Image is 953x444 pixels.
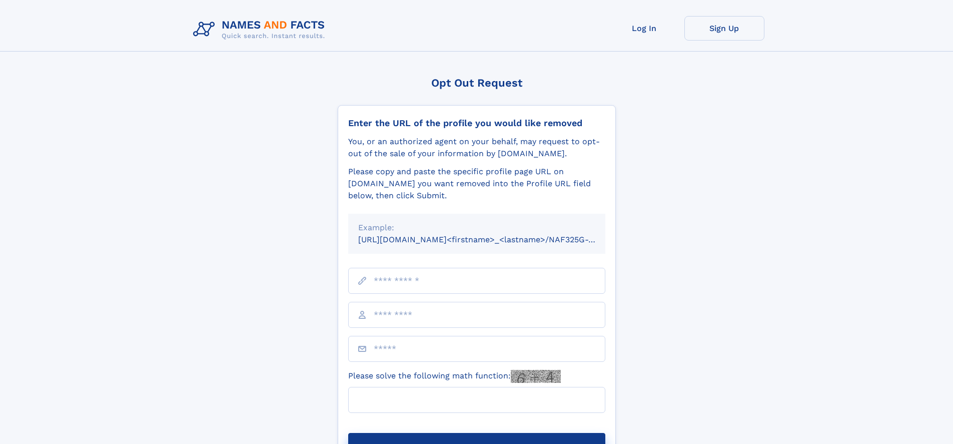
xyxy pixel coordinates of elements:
[348,136,605,160] div: You, or an authorized agent on your behalf, may request to opt-out of the sale of your informatio...
[189,16,333,43] img: Logo Names and Facts
[348,118,605,129] div: Enter the URL of the profile you would like removed
[338,77,616,89] div: Opt Out Request
[604,16,684,41] a: Log In
[358,222,595,234] div: Example:
[684,16,764,41] a: Sign Up
[348,166,605,202] div: Please copy and paste the specific profile page URL on [DOMAIN_NAME] you want removed into the Pr...
[348,370,561,383] label: Please solve the following math function:
[358,235,624,244] small: [URL][DOMAIN_NAME]<firstname>_<lastname>/NAF325G-xxxxxxxx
